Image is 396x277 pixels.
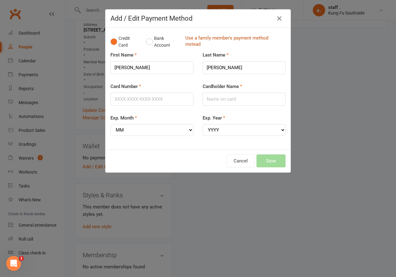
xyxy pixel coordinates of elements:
h4: Add / Edit Payment Method [110,15,286,22]
button: Bank Account [146,32,180,51]
label: Card Number [110,83,141,90]
label: Cardholder Name [203,83,242,90]
input: XXXX-XXXX-XXXX-XXXX [110,93,193,106]
label: Last Name [203,51,229,59]
iframe: Intercom live chat [6,256,21,271]
label: First Name [110,51,137,59]
button: Close [274,14,284,23]
label: Exp. Year [203,114,225,122]
input: Name on card [203,93,286,106]
label: Exp. Month [110,114,137,122]
span: 1 [19,256,24,261]
button: Cancel [226,154,255,167]
button: Credit Card [110,32,140,51]
a: Use a family member's payment method instead [185,35,282,49]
